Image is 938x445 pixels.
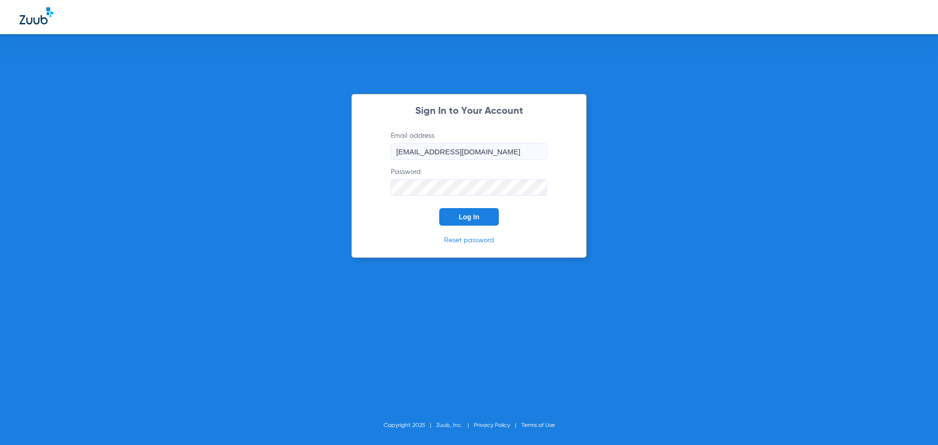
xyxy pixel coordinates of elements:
[20,7,53,24] img: Zuub Logo
[391,179,547,196] input: Password
[436,421,474,430] li: Zuub, Inc.
[459,213,479,221] span: Log In
[391,143,547,160] input: Email address
[444,237,494,244] a: Reset password
[376,106,562,116] h2: Sign In to Your Account
[474,423,510,428] a: Privacy Policy
[521,423,555,428] a: Terms of Use
[391,167,547,196] label: Password
[391,131,547,160] label: Email address
[384,421,436,430] li: Copyright 2025
[439,208,499,226] button: Log In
